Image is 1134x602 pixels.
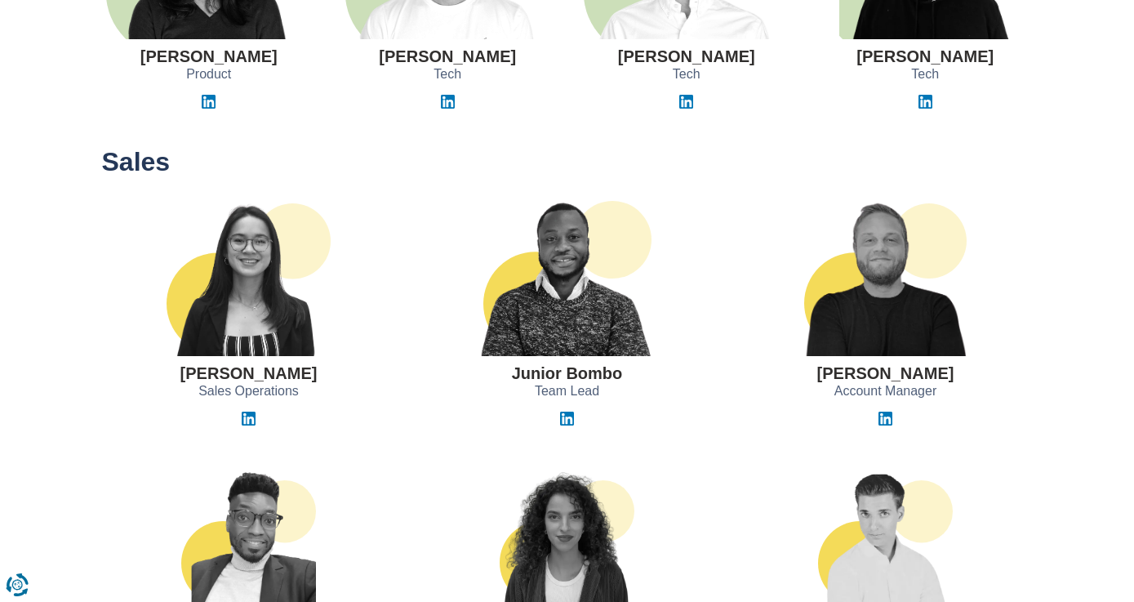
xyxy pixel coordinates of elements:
span: Tech [673,65,700,84]
h2: Sales [102,148,1033,176]
img: Linkedin Junior Bombo [560,412,574,426]
img: Linkedin Audrey De Tremerie [242,412,256,426]
h3: [PERSON_NAME] [140,47,278,65]
img: Audrey De Tremerie [167,201,330,356]
h3: [PERSON_NAME] [379,47,516,65]
h3: [PERSON_NAME] [817,364,954,382]
h3: [PERSON_NAME] [856,47,994,65]
h3: [PERSON_NAME] [618,47,755,65]
img: Linkedin Rui Passinhas [441,95,455,109]
h3: [PERSON_NAME] [180,364,318,382]
span: Team Lead [535,382,599,401]
img: Linkedin Beatriz Machado [202,95,216,109]
span: Tech [911,65,939,84]
img: Linkedin Jérémy Ferreira De Sousa [679,95,693,109]
img: Quentin Sense [804,201,967,356]
img: Junior Bombo [481,201,653,356]
span: Product [186,65,231,84]
img: Linkedin Francisco Leite [918,95,932,109]
img: Linkedin Quentin Sense [878,412,892,426]
h3: Junior Bombo [512,364,623,382]
span: Tech [434,65,461,84]
span: Account Manager [834,382,936,401]
span: Sales Operations [198,382,299,401]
